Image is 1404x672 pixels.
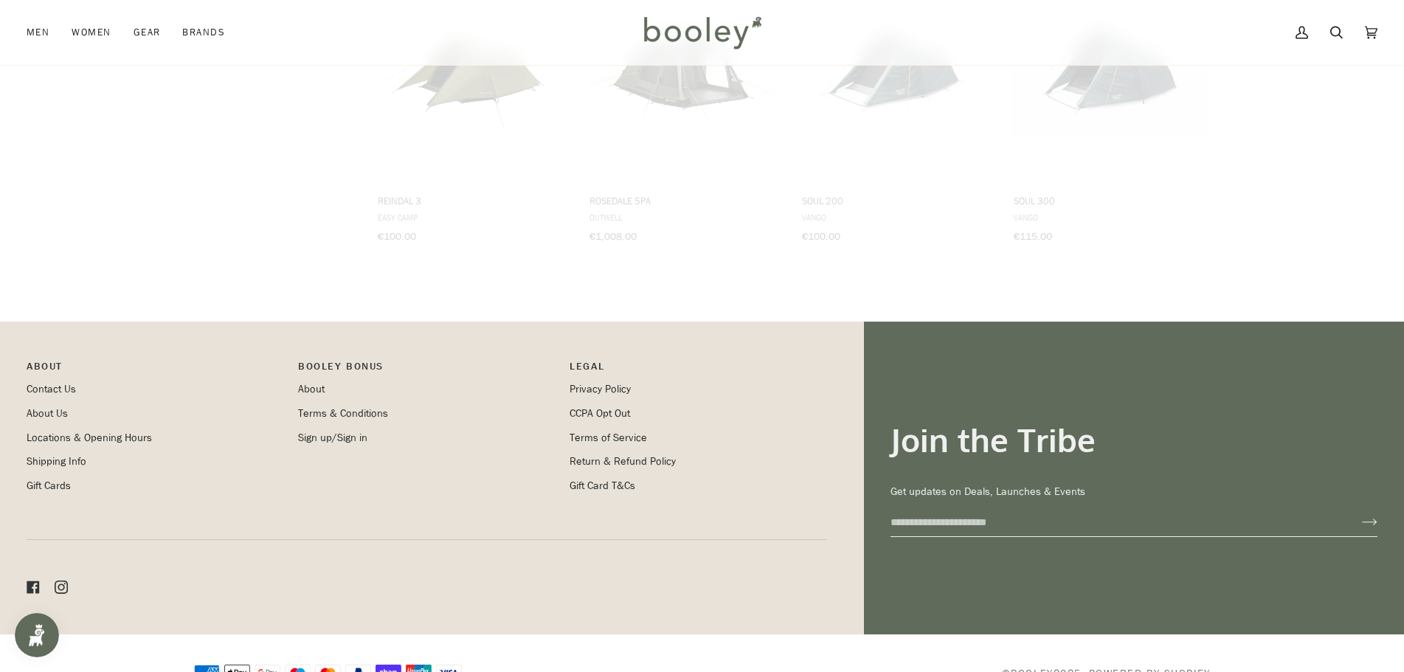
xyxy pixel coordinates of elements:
[72,25,111,40] span: Women
[891,420,1377,460] h3: Join the Tribe
[570,358,826,381] p: Pipeline_Footer Sub
[298,431,367,445] a: Sign up/Sign in
[1338,510,1377,534] button: Join
[570,431,647,445] a: Terms of Service
[27,479,71,493] a: Gift Cards
[27,454,86,468] a: Shipping Info
[27,431,152,445] a: Locations & Opening Hours
[182,25,225,40] span: Brands
[15,613,59,657] iframe: Button to open loyalty program pop-up
[134,25,161,40] span: Gear
[570,406,630,420] a: CCPA Opt Out
[637,11,767,54] img: Booley
[891,509,1338,536] input: your-email@example.com
[891,484,1377,500] p: Get updates on Deals, Launches & Events
[298,406,388,420] a: Terms & Conditions
[298,382,325,396] a: About
[570,479,635,493] a: Gift Card T&Cs
[298,358,555,381] p: Booley Bonus
[570,382,631,396] a: Privacy Policy
[27,358,283,381] p: Pipeline_Footer Main
[570,454,676,468] a: Return & Refund Policy
[27,382,76,396] a: Contact Us
[27,25,49,40] span: Men
[27,406,68,420] a: About Us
